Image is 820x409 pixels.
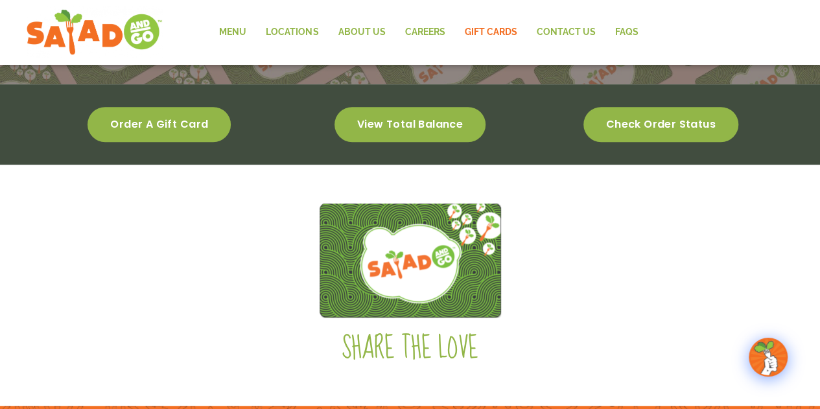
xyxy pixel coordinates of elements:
[328,18,395,47] a: About Us
[605,18,648,47] a: FAQs
[26,6,163,58] img: new-SAG-logo-768×292
[606,120,716,129] span: Check order status
[334,107,486,142] a: View total balance
[583,107,738,142] a: Check order status
[110,120,208,129] span: Order a gift card
[256,18,328,47] a: Locations
[88,107,231,142] a: Order a gift card
[526,18,605,47] a: Contact Us
[395,18,454,47] a: Careers
[454,18,526,47] a: GIFT CARDS
[357,120,463,129] span: View total balance
[750,339,786,375] img: wpChatIcon
[209,18,256,47] a: Menu
[209,18,648,47] nav: Menu
[41,331,780,367] h2: Share the love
